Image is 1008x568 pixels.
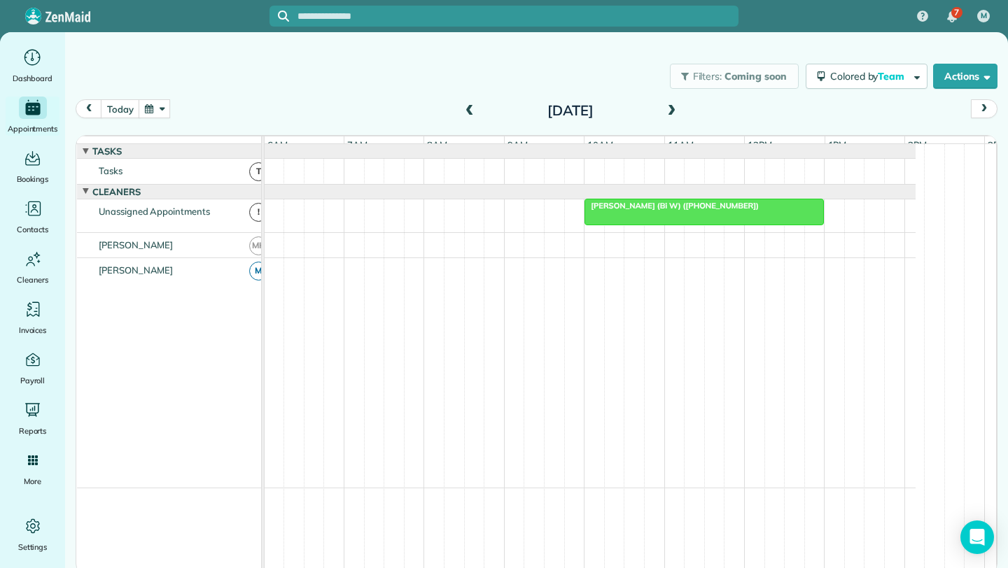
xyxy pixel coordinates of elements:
[505,139,531,150] span: 9am
[954,7,959,18] span: 7
[17,273,48,287] span: Cleaners
[6,97,59,136] a: Appointments
[971,99,997,118] button: next
[19,323,47,337] span: Invoices
[424,139,450,150] span: 8am
[825,139,850,150] span: 1pm
[745,139,775,150] span: 12pm
[76,99,102,118] button: prev
[96,239,176,250] span: [PERSON_NAME]
[96,264,176,276] span: [PERSON_NAME]
[13,71,52,85] span: Dashboard
[19,424,47,438] span: Reports
[249,262,268,281] span: M
[6,46,59,85] a: Dashboard
[6,348,59,388] a: Payroll
[8,122,58,136] span: Appointments
[249,203,268,222] span: !
[344,139,370,150] span: 7am
[20,374,45,388] span: Payroll
[6,197,59,236] a: Contacts
[265,139,290,150] span: 6am
[830,70,909,83] span: Colored by
[249,236,268,255] span: MH
[6,298,59,337] a: Invoices
[6,147,59,186] a: Bookings
[981,10,987,22] span: M
[960,520,994,554] div: Open Intercom Messenger
[584,139,616,150] span: 10am
[269,10,289,22] button: Focus search
[483,103,658,118] h2: [DATE]
[806,64,927,89] button: Colored byTeam
[933,64,997,89] button: Actions
[937,1,967,32] div: 7 unread notifications
[96,206,213,217] span: Unassigned Appointments
[90,186,143,197] span: Cleaners
[6,399,59,438] a: Reports
[17,172,49,186] span: Bookings
[693,70,722,83] span: Filters:
[90,145,125,157] span: Tasks
[24,474,41,488] span: More
[101,99,139,118] button: today
[249,162,268,181] span: T
[18,540,48,554] span: Settings
[278,10,289,22] svg: Focus search
[905,139,930,150] span: 2pm
[6,515,59,554] a: Settings
[96,165,125,176] span: Tasks
[665,139,696,150] span: 11am
[17,222,48,236] span: Contacts
[6,248,59,287] a: Cleaners
[584,201,759,211] span: [PERSON_NAME] (Bi W) ([PHONE_NUMBER])
[724,70,787,83] span: Coming soon
[878,70,906,83] span: Team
